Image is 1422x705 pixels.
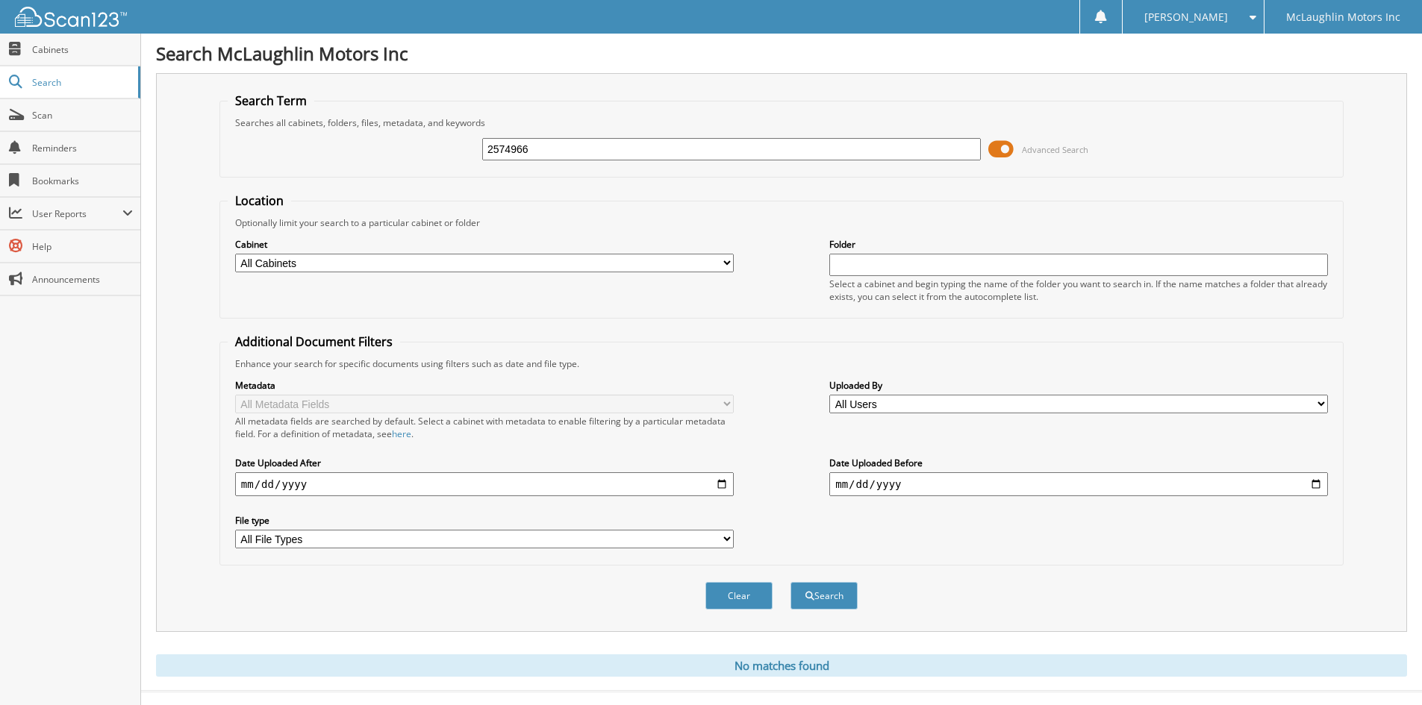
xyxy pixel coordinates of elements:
div: Searches all cabinets, folders, files, metadata, and keywords [228,116,1335,129]
span: Advanced Search [1022,144,1088,155]
span: User Reports [32,207,122,220]
span: McLaughlin Motors Inc [1286,13,1400,22]
span: Bookmarks [32,175,133,187]
label: Metadata [235,379,734,392]
label: File type [235,514,734,527]
label: Date Uploaded After [235,457,734,469]
button: Clear [705,582,773,610]
input: end [829,472,1328,496]
label: Date Uploaded Before [829,457,1328,469]
span: Scan [32,109,133,122]
h1: Search McLaughlin Motors Inc [156,41,1407,66]
div: Optionally limit your search to a particular cabinet or folder [228,216,1335,229]
label: Cabinet [235,238,734,251]
span: Announcements [32,273,133,286]
div: No matches found [156,654,1407,677]
label: Folder [829,238,1328,251]
img: scan123-logo-white.svg [15,7,127,27]
div: All metadata fields are searched by default. Select a cabinet with metadata to enable filtering b... [235,415,734,440]
a: here [392,427,411,440]
legend: Location [228,192,291,209]
span: Cabinets [32,43,133,56]
span: Reminders [32,142,133,154]
input: start [235,472,734,496]
span: Search [32,76,131,89]
span: Help [32,240,133,253]
label: Uploaded By [829,379,1328,392]
span: [PERSON_NAME] [1144,13,1228,22]
legend: Search Term [228,93,314,109]
div: Select a cabinet and begin typing the name of the folder you want to search in. If the name match... [829,278,1328,303]
legend: Additional Document Filters [228,333,400,350]
div: Enhance your search for specific documents using filters such as date and file type. [228,357,1335,370]
button: Search [790,582,858,610]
